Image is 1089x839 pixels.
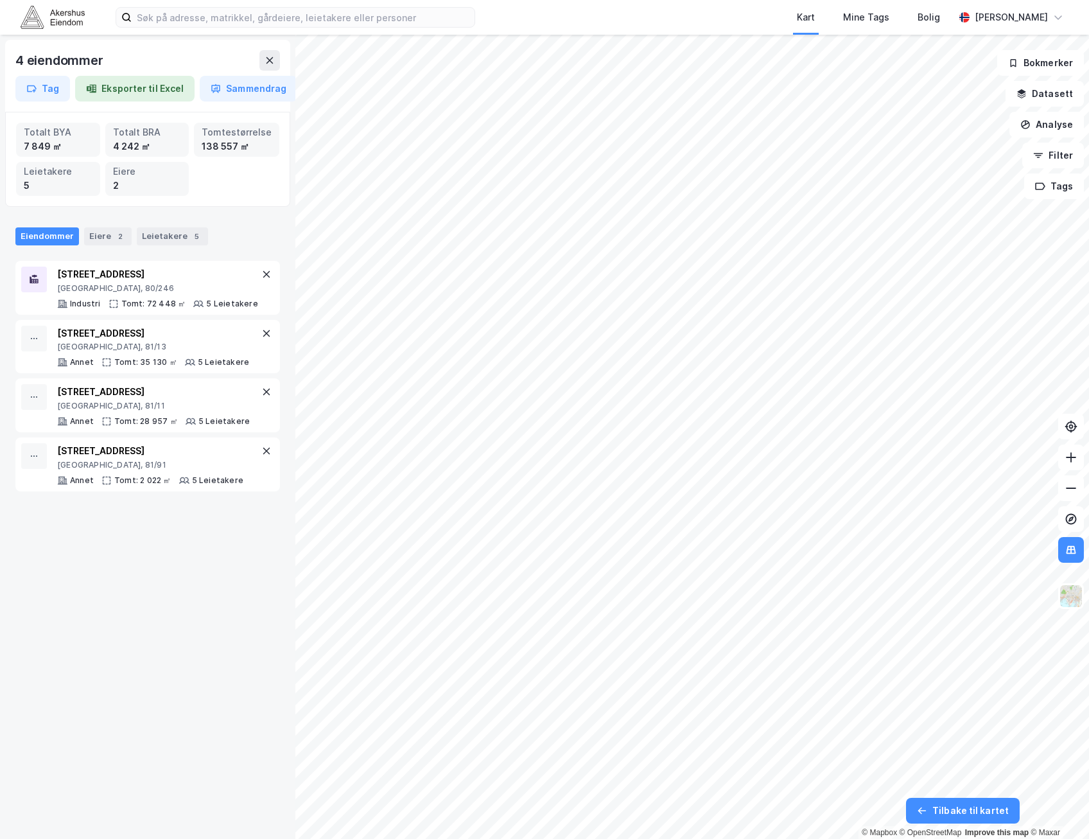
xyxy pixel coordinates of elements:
[57,342,249,352] div: [GEOGRAPHIC_DATA], 81/13
[997,50,1084,76] button: Bokmerker
[114,357,177,367] div: Tomt: 35 130 ㎡
[190,230,203,243] div: 5
[21,6,85,28] img: akershus-eiendom-logo.9091f326c980b4bce74ccdd9f866810c.svg
[70,299,101,309] div: Industri
[15,76,70,102] button: Tag
[24,125,92,139] div: Totalt BYA
[132,8,475,27] input: Søk på adresse, matrikkel, gårdeiere, leietakere eller personer
[200,76,297,102] button: Sammendrag
[57,384,250,400] div: [STREET_ADDRESS]
[24,179,92,193] div: 5
[70,475,94,486] div: Annet
[1025,777,1089,839] iframe: Chat Widget
[75,76,195,102] button: Eksporter til Excel
[202,139,272,154] div: 138 557 ㎡
[1025,777,1089,839] div: Kontrollprogram for chat
[113,179,182,193] div: 2
[57,283,258,294] div: [GEOGRAPHIC_DATA], 80/246
[198,416,250,427] div: 5 Leietakere
[70,357,94,367] div: Annet
[113,125,182,139] div: Totalt BRA
[113,164,182,179] div: Eiere
[918,10,940,25] div: Bolig
[900,828,962,837] a: OpenStreetMap
[57,460,243,470] div: [GEOGRAPHIC_DATA], 81/91
[57,326,249,341] div: [STREET_ADDRESS]
[198,357,249,367] div: 5 Leietakere
[24,164,92,179] div: Leietakere
[24,139,92,154] div: 7 849 ㎡
[1009,112,1084,137] button: Analyse
[114,230,126,243] div: 2
[1022,143,1084,168] button: Filter
[797,10,815,25] div: Kart
[862,828,897,837] a: Mapbox
[1024,173,1084,199] button: Tags
[906,798,1020,824] button: Tilbake til kartet
[975,10,1048,25] div: [PERSON_NAME]
[965,828,1029,837] a: Improve this map
[57,267,258,282] div: [STREET_ADDRESS]
[114,416,178,427] div: Tomt: 28 957 ㎡
[192,475,243,486] div: 5 Leietakere
[202,125,272,139] div: Tomtestørrelse
[113,139,182,154] div: 4 242 ㎡
[206,299,257,309] div: 5 Leietakere
[57,401,250,411] div: [GEOGRAPHIC_DATA], 81/11
[15,227,79,245] div: Eiendommer
[137,227,208,245] div: Leietakere
[70,416,94,427] div: Annet
[15,50,106,71] div: 4 eiendommer
[1059,584,1083,608] img: Z
[84,227,132,245] div: Eiere
[121,299,186,309] div: Tomt: 72 448 ㎡
[1006,81,1084,107] button: Datasett
[57,443,243,459] div: [STREET_ADDRESS]
[114,475,171,486] div: Tomt: 2 022 ㎡
[843,10,889,25] div: Mine Tags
